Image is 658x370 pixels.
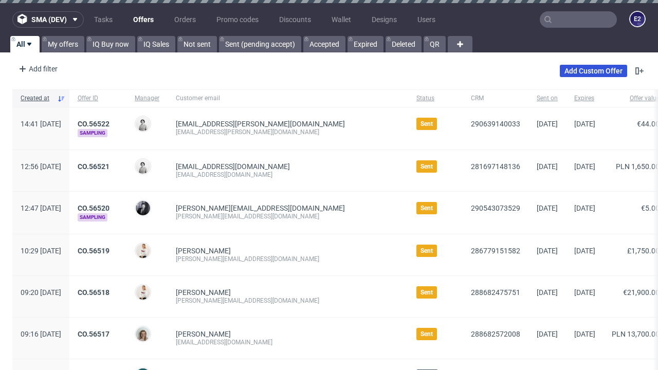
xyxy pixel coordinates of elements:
[21,204,61,212] span: 12:47 [DATE]
[411,11,442,28] a: Users
[14,61,60,77] div: Add filter
[303,36,345,52] a: Accepted
[176,204,345,212] span: [PERSON_NAME][EMAIL_ADDRESS][DOMAIN_NAME]
[31,16,67,23] span: sma (dev)
[136,285,150,300] img: Mari Fok
[176,297,400,305] div: [PERSON_NAME][EMAIL_ADDRESS][DOMAIN_NAME]
[176,338,400,346] div: [EMAIL_ADDRESS][DOMAIN_NAME]
[365,11,403,28] a: Designs
[176,247,231,255] a: [PERSON_NAME]
[421,204,433,212] span: Sent
[219,36,301,52] a: Sent (pending accept)
[537,247,558,255] span: [DATE]
[471,94,520,103] span: CRM
[574,330,595,338] span: [DATE]
[78,288,109,297] a: CO.56518
[127,11,160,28] a: Offers
[537,162,558,171] span: [DATE]
[78,213,107,221] span: Sampling
[137,36,175,52] a: IQ Sales
[537,330,558,338] span: [DATE]
[574,247,595,255] span: [DATE]
[42,36,84,52] a: My offers
[168,11,202,28] a: Orders
[86,36,135,52] a: IQ Buy now
[176,255,400,263] div: [PERSON_NAME][EMAIL_ADDRESS][DOMAIN_NAME]
[416,94,454,103] span: Status
[78,129,107,137] span: Sampling
[574,94,595,103] span: Expires
[78,330,109,338] a: CO.56517
[176,128,400,136] div: [EMAIL_ADDRESS][PERSON_NAME][DOMAIN_NAME]
[421,288,433,297] span: Sent
[574,204,595,212] span: [DATE]
[78,162,109,171] a: CO.56521
[176,171,400,179] div: [EMAIL_ADDRESS][DOMAIN_NAME]
[10,36,40,52] a: All
[176,330,231,338] a: [PERSON_NAME]
[325,11,357,28] a: Wallet
[78,204,109,212] a: CO.56520
[210,11,265,28] a: Promo codes
[471,330,520,338] a: 288682572008
[386,36,422,52] a: Deleted
[21,120,61,128] span: 14:41 [DATE]
[21,162,61,171] span: 12:56 [DATE]
[88,11,119,28] a: Tasks
[630,12,645,26] figcaption: e2
[136,159,150,174] img: Dudek Mariola
[136,327,150,341] img: Monika Poźniak
[273,11,317,28] a: Discounts
[21,288,61,297] span: 09:20 [DATE]
[177,36,217,52] a: Not sent
[21,94,53,103] span: Created at
[78,94,118,103] span: Offer ID
[176,120,345,128] span: [EMAIL_ADDRESS][PERSON_NAME][DOMAIN_NAME]
[21,247,61,255] span: 10:29 [DATE]
[135,94,159,103] span: Manager
[574,120,595,128] span: [DATE]
[176,162,290,171] span: [EMAIL_ADDRESS][DOMAIN_NAME]
[574,288,595,297] span: [DATE]
[560,65,627,77] a: Add Custom Offer
[12,11,84,28] button: sma (dev)
[21,330,61,338] span: 09:16 [DATE]
[424,36,446,52] a: QR
[471,120,520,128] a: 290639140033
[471,204,520,212] a: 290543073529
[421,330,433,338] span: Sent
[421,120,433,128] span: Sent
[136,117,150,131] img: Dudek Mariola
[136,244,150,258] img: Mari Fok
[471,162,520,171] a: 281697148136
[421,162,433,171] span: Sent
[537,120,558,128] span: [DATE]
[176,288,231,297] a: [PERSON_NAME]
[537,288,558,297] span: [DATE]
[176,212,400,220] div: [PERSON_NAME][EMAIL_ADDRESS][DOMAIN_NAME]
[78,120,109,128] a: CO.56522
[537,204,558,212] span: [DATE]
[421,247,433,255] span: Sent
[78,247,109,255] a: CO.56519
[176,94,400,103] span: Customer email
[136,201,150,215] img: Philippe Dubuy
[348,36,383,52] a: Expired
[574,162,595,171] span: [DATE]
[471,288,520,297] a: 288682475751
[537,94,558,103] span: Sent on
[471,247,520,255] a: 286779151582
